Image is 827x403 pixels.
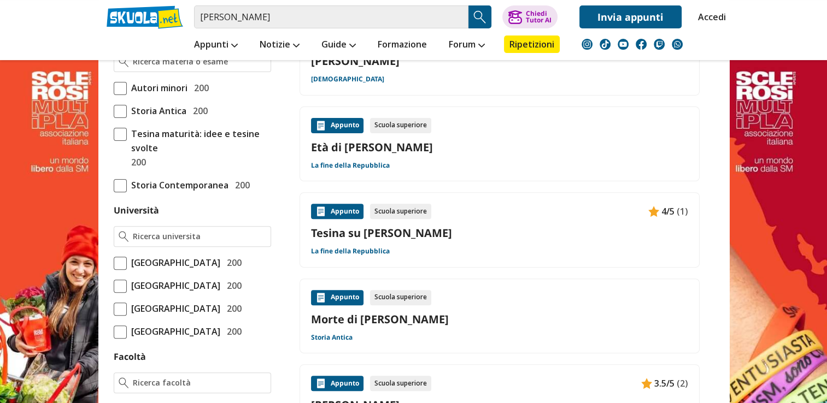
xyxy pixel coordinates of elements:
a: Forum [446,35,488,55]
span: Annuncio pubblicato da [191,3,300,15]
label: Facoltà [114,351,146,363]
span: 200 [222,301,242,316]
img: tiktok [600,39,611,50]
div: Scuola superiore [370,118,431,133]
a: Appunti [191,35,241,55]
a: La fine della Repubblica [311,247,390,256]
img: googlelogo_dark_color_84x28dp.png [300,3,339,16]
input: Cerca appunti, riassunti o versioni [194,5,468,28]
a: Età di [PERSON_NAME] [311,140,688,155]
span: 3.5/5 [654,376,674,390]
a: Accedi [698,5,721,28]
img: Appunti contenuto [315,378,326,389]
a: Formazione [375,35,430,55]
input: Ricerca universita [133,231,266,242]
span: 200 [222,324,242,339]
img: Appunti contenuto [641,378,652,389]
span: [GEOGRAPHIC_DATA] [127,256,220,270]
img: Appunti contenuto [648,206,659,217]
a: [DEMOGRAPHIC_DATA] [311,75,384,84]
span: Invia commenti [171,20,240,38]
img: Ricerca materia o esame [119,56,129,67]
input: Ricerca materia o esame [133,56,266,67]
img: Ricerca facoltà [119,377,129,388]
span: Tesina maturità: idee e tesine svolte [127,127,271,155]
div: Scuola superiore [370,204,431,219]
a: Morte di [PERSON_NAME] [311,312,688,327]
div: Appunto [311,290,363,305]
img: Appunti contenuto [315,292,326,303]
button: Search Button [468,5,491,28]
span: 200 [190,81,209,95]
div: Appunto [311,376,363,391]
a: [PERSON_NAME] [311,54,400,68]
span: [GEOGRAPHIC_DATA] [127,278,220,293]
span: [GEOGRAPHIC_DATA] [127,324,220,339]
button: ChiediTutor AI [502,5,558,28]
span: [GEOGRAPHIC_DATA] [127,301,220,316]
img: instagram [582,39,593,50]
span: 200 [127,155,146,169]
div: Chiedi Tutor AI [525,10,551,23]
a: Invia appunti [579,5,682,28]
span: (2) [677,376,688,390]
span: 200 [189,104,208,118]
span: Autori minori [127,81,187,95]
img: youtube [618,39,629,50]
span: 200 [222,278,242,293]
a: La fine della Repubblica [311,161,390,170]
img: Appunti contenuto [315,120,326,131]
div: Appunto [311,118,363,133]
span: 4/5 [661,204,674,218]
img: twitch [654,39,665,50]
span: (1) [677,204,688,218]
span: Storia Antica [127,104,186,118]
label: Università [114,204,159,216]
div: Scuola superiore [370,376,431,391]
a: Notizie [257,35,302,55]
a: Storia Antica [311,333,353,342]
img: WhatsApp [672,39,683,50]
span: Perché questo annuncio? [242,19,360,38]
a: Ripetizioni [504,35,560,53]
div: Scuola superiore [370,290,431,305]
a: Tesina su [PERSON_NAME] [311,226,688,240]
span: Storia Contemporanea [127,178,228,192]
img: Ricerca universita [119,231,129,242]
img: facebook [636,39,647,50]
input: Ricerca facoltà [133,377,266,388]
div: Appunto [311,204,363,219]
img: Appunti contenuto [315,206,326,217]
span: 200 [222,256,242,270]
span: 200 [231,178,250,192]
img: Cerca appunti, riassunti o versioni [472,9,488,25]
a: Guide [319,35,359,55]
